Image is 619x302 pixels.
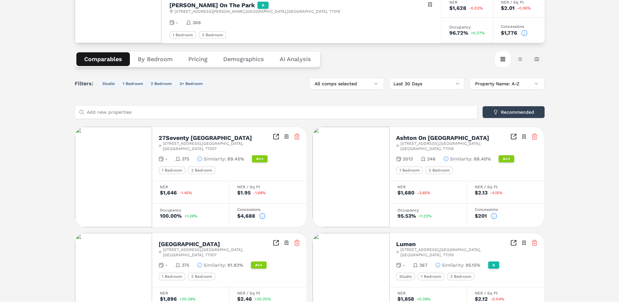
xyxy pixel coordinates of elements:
[159,273,185,280] div: 1 Bedroom
[397,190,414,195] div: $1,680
[253,191,266,195] span: -1.68%
[177,80,205,88] button: 3+ Bedroom
[169,31,196,39] div: 1 Bedroom
[237,185,299,189] div: NER / Sq Ft
[475,190,487,195] div: $2.13
[237,208,299,211] div: Concessions
[475,291,536,295] div: NER / Sq Ft
[197,156,244,162] button: Similarity:89.45%
[160,185,221,189] div: NER
[188,273,215,280] div: 2 Bedroom
[396,241,416,247] h2: Lumen
[160,190,177,195] div: $1,646
[471,31,485,35] span: +0.27%
[396,135,489,141] h2: Ashton On [GEOGRAPHIC_DATA]
[87,106,473,119] input: Add new properties
[159,241,220,247] h2: [GEOGRAPHIC_DATA]
[447,273,474,280] div: 2 Bedroom
[501,6,515,11] div: $2.01
[193,19,201,26] span: 366
[475,296,488,302] div: $2.12
[148,80,174,88] button: 2 Bedroom
[160,208,221,212] div: Occupancy
[490,191,503,195] span: -4.15%
[75,80,97,88] span: Filters:
[417,297,431,301] span: +0.28%
[396,273,415,280] div: Studio
[403,262,405,268] span: -
[165,262,167,268] span: -
[257,2,269,9] div: A
[510,133,517,140] a: Inspect Comparables
[466,262,480,268] span: 95.15%
[419,214,432,218] span: +1.22%
[517,6,531,10] span: -0.95%
[160,291,221,295] div: NER
[163,247,272,258] span: [STREET_ADDRESS] , [GEOGRAPHIC_DATA] , [GEOGRAPHIC_DATA] , 77007
[396,166,423,174] div: 1 Bedroom
[237,190,251,195] div: $1.95
[204,262,226,268] span: Similarity :
[475,185,536,189] div: NER / Sq Ft
[397,296,414,302] div: $1,858
[179,191,192,195] span: -1.45%
[273,240,279,246] a: Inspect Comparables
[169,2,255,8] h2: [PERSON_NAME] On The Park
[160,213,182,219] div: 100.00%
[175,9,340,14] span: [STREET_ADDRESS][PERSON_NAME] , [GEOGRAPHIC_DATA] , [GEOGRAPHIC_DATA] , 77019
[501,0,537,4] div: NER / Sq Ft
[272,52,319,66] button: AI Analysis
[252,155,268,162] div: A++
[488,261,499,269] div: A
[227,262,243,268] span: 91.82%
[251,261,267,269] div: A++
[273,133,279,140] a: Inspect Comparables
[188,166,215,174] div: 2 Bedroom
[397,291,459,295] div: NER
[204,156,226,162] span: Similarity :
[163,141,272,151] span: [STREET_ADDRESS] , [GEOGRAPHIC_DATA] , [GEOGRAPHIC_DATA] , 77007
[100,80,117,88] button: Studio
[449,25,485,29] div: Occupancy
[469,6,483,10] span: -0.03%
[442,262,464,268] span: Similarity :
[120,80,146,88] button: 1 Bedroom
[159,135,252,141] h2: 27Seventy [GEOGRAPHIC_DATA]
[227,156,244,162] span: 89.45%
[176,19,178,26] span: -
[309,78,384,90] button: All comps selected
[182,262,189,268] span: 375
[449,6,466,11] div: $1,628
[499,155,514,162] div: A++
[417,191,430,195] span: -3.85%
[180,52,215,66] button: Pricing
[470,78,545,90] button: Property Name: A-Z
[397,208,459,212] div: Occupancy
[475,208,536,211] div: Concessions
[427,156,436,162] span: 246
[197,262,243,268] button: Similarity:91.82%
[215,52,272,66] button: Demographics
[237,296,252,302] div: $2.46
[403,156,413,162] span: 2013
[490,297,504,301] span: -0.04%
[130,52,180,66] button: By Bedroom
[426,166,453,174] div: 2 Bedroom
[449,30,468,36] div: 96.72%
[76,52,130,66] button: Comparables
[165,156,167,162] span: -
[400,141,510,151] span: [STREET_ADDRESS] , [GEOGRAPHIC_DATA] , [GEOGRAPHIC_DATA] , 77019
[443,156,491,162] button: Similarity:88.40%
[237,291,299,295] div: NER / Sq Ft
[449,0,485,4] div: NER
[182,156,189,162] span: 375
[418,273,444,280] div: 1 Bedroom
[237,213,255,219] div: $4,688
[501,30,517,36] div: $1,776
[160,296,177,302] div: $1,896
[483,106,545,118] button: Recommended
[397,213,416,219] div: 95.53%
[184,214,197,218] span: +1.39%
[397,185,459,189] div: NER
[510,240,517,246] a: Inspect Comparables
